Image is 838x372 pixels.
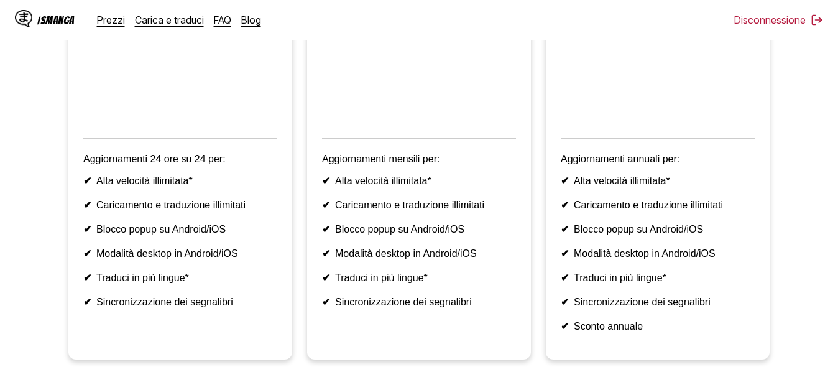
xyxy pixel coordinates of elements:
[335,297,472,307] font: Sincronizzazione dei segnalibri
[241,14,261,26] a: Blog
[322,39,516,121] iframe: PayPal
[574,248,716,259] font: Modalità desktop in Android/iOS
[811,14,823,26] img: disconnessione
[83,297,91,307] font: ✔
[83,154,226,164] font: Aggiornamenti 24 ore su 24 per:
[734,14,806,26] font: Disconnessione
[83,175,91,186] font: ✔
[322,200,330,210] font: ✔
[335,200,484,210] font: Caricamento e traduzione illimitati
[734,14,823,26] button: Disconnessione
[574,321,643,332] font: Sconto annuale
[561,272,569,283] font: ✔
[335,175,431,186] font: Alta velocità illimitata*
[322,297,330,307] font: ✔
[83,224,91,235] font: ✔
[335,248,477,259] font: Modalità desktop in Android/iOS
[97,14,125,26] a: Prezzi
[561,200,569,210] font: ✔
[96,248,238,259] font: Modalità desktop in Android/iOS
[322,248,330,259] font: ✔
[574,297,711,307] font: Sincronizzazione dei segnalibri
[561,175,569,186] font: ✔
[561,248,569,259] font: ✔
[561,154,679,164] font: Aggiornamenti annuali per:
[83,272,91,283] font: ✔
[96,200,246,210] font: Caricamento e traduzione illimitati
[135,14,204,26] a: Carica e traduci
[561,321,569,332] font: ✔
[83,248,91,259] font: ✔
[96,175,193,186] font: Alta velocità illimitata*
[322,175,330,186] font: ✔
[322,272,330,283] font: ✔
[574,175,670,186] font: Alta velocità illimitata*
[574,224,703,235] font: Blocco popup su Android/iOS
[574,200,723,210] font: Caricamento e traduzione illimitati
[561,39,755,121] iframe: PayPal
[96,272,189,283] font: Traduci in più lingue*
[561,224,569,235] font: ✔
[15,10,32,27] img: Logo IsManga
[214,14,231,26] a: FAQ
[561,297,569,307] font: ✔
[574,272,666,283] font: Traduci in più lingue*
[96,224,226,235] font: Blocco popup su Android/iOS
[83,200,91,210] font: ✔
[96,297,233,307] font: Sincronizzazione dei segnalibri
[15,10,97,30] a: Logo IsMangaIsManga
[322,154,440,164] font: Aggiornamenti mensili per:
[322,224,330,235] font: ✔
[37,14,75,26] font: IsManga
[335,224,464,235] font: Blocco popup su Android/iOS
[335,272,428,283] font: Traduci in più lingue*
[83,39,277,121] iframe: PayPal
